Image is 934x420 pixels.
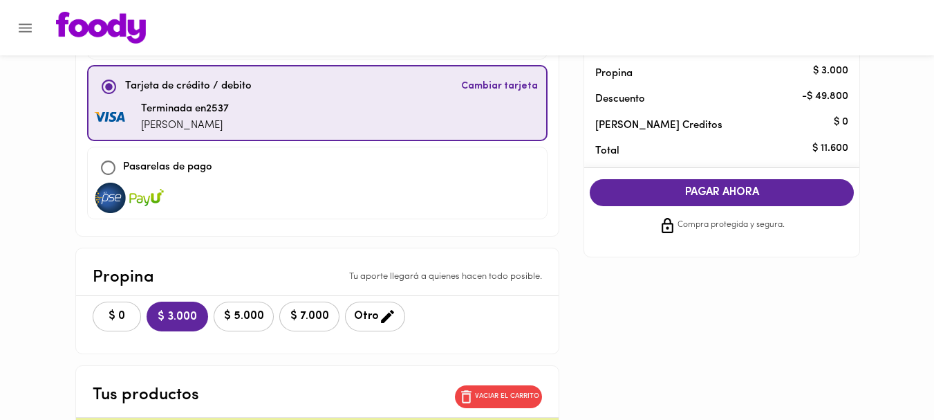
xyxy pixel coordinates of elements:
[129,183,164,213] img: visa
[56,12,146,44] img: logo.png
[93,383,199,408] p: Tus productos
[834,116,848,130] p: $ 0
[141,118,229,134] p: [PERSON_NAME]
[813,64,848,78] p: $ 3.000
[125,79,252,95] p: Tarjeta de crédito / debito
[279,302,339,331] button: $ 7.000
[595,118,826,133] p: [PERSON_NAME] Creditos
[590,179,854,206] button: PAGAR AHORA
[93,302,141,331] button: $ 0
[595,144,826,158] p: Total
[461,80,538,93] span: Cambiar tarjeta
[214,302,274,331] button: $ 5.000
[158,311,197,324] span: $ 3.000
[458,72,541,102] button: Cambiar tarjeta
[802,89,848,104] p: - $ 49.800
[147,302,208,331] button: $ 3.000
[604,186,840,199] span: PAGAR AHORA
[354,308,396,325] span: Otro
[102,310,132,323] span: $ 0
[123,160,212,176] p: Pasarelas de pago
[854,340,920,406] iframe: Messagebird Livechat Widget
[349,271,542,284] p: Tu aporte llegará a quienes hacen todo posible.
[812,141,848,156] p: $ 11.600
[93,183,128,213] img: visa
[8,11,42,45] button: Menu
[595,66,826,81] p: Propina
[141,102,229,118] p: Terminada en 2537
[595,92,645,107] p: Descuento
[288,310,330,323] span: $ 7.000
[678,219,785,232] span: Compra protegida y segura.
[345,302,405,331] button: Otro
[94,112,129,123] img: visa
[455,385,542,408] button: Vaciar el carrito
[223,310,265,323] span: $ 5.000
[93,265,154,290] p: Propina
[475,392,539,401] p: Vaciar el carrito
